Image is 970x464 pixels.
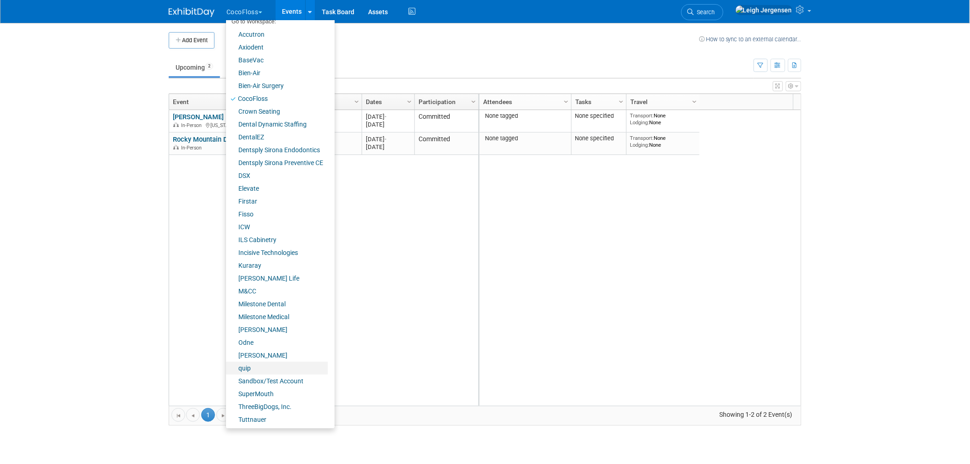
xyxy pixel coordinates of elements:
[226,66,328,79] a: Bien-Air
[226,54,328,66] a: BaseVac
[181,122,204,128] span: In-Person
[226,118,328,131] a: Dental Dynamic Staffing
[201,408,215,422] span: 1
[186,408,200,422] a: Go to the previous page
[226,400,328,413] a: ThreeBigDogs, Inc.
[483,112,568,120] div: None tagged
[366,143,410,151] div: [DATE]
[173,135,316,144] a: Rocky Mountain Dental Convention-08344-2026
[226,169,328,182] a: DSX
[226,246,328,259] a: Incisive Technologies
[226,413,328,426] a: Tuttnauer
[353,98,360,105] span: Column Settings
[366,135,410,143] div: [DATE]
[171,408,185,422] a: Go to the first page
[366,94,408,110] a: Dates
[226,362,328,375] a: quip
[173,122,179,127] img: In-Person Event
[205,63,213,70] span: 2
[226,79,328,92] a: Bien-Air Surgery
[694,9,715,16] span: Search
[226,285,328,298] a: M&CC
[173,113,261,121] a: [PERSON_NAME] 14707-2025
[405,94,415,108] a: Column Settings
[226,182,328,195] a: Elevate
[226,221,328,233] a: ICW
[711,408,801,421] span: Showing 1-2 of 2 Event(s)
[226,144,328,156] a: Dentsply Sirona Endodontics
[690,94,700,108] a: Column Settings
[366,121,410,128] div: [DATE]
[226,387,328,400] a: SuperMouth
[630,135,696,148] div: None None
[414,110,479,133] td: Committed
[483,135,568,142] div: None tagged
[483,94,565,110] a: Attendees
[226,233,328,246] a: ILS Cabinetry
[226,92,328,105] a: CocoFloss
[385,136,386,143] span: -
[617,98,625,105] span: Column Settings
[630,112,654,119] span: Transport:
[226,272,328,285] a: [PERSON_NAME] Life
[630,112,696,126] div: None None
[630,119,650,126] span: Lodging:
[226,310,328,323] a: Milestone Medical
[189,412,197,420] span: Go to the previous page
[617,94,627,108] a: Column Settings
[385,113,386,120] span: -
[562,94,572,108] a: Column Settings
[699,36,801,43] a: How to sync to an external calendar...
[575,135,623,142] div: None specified
[222,59,259,76] a: Past33
[226,28,328,41] a: Accutron
[226,375,328,387] a: Sandbox/Test Account
[630,142,650,148] span: Lodging:
[352,94,362,108] a: Column Settings
[169,32,215,49] button: Add Event
[226,105,328,118] a: Crown Seating
[226,16,328,28] li: Go to Workspace:
[470,98,477,105] span: Column Settings
[226,323,328,336] a: [PERSON_NAME]
[406,98,413,105] span: Column Settings
[469,94,479,108] a: Column Settings
[226,195,328,208] a: Firstar
[169,8,215,17] img: ExhibitDay
[226,298,328,310] a: Milestone Dental
[691,98,698,105] span: Column Settings
[173,94,356,110] a: Event
[216,408,230,422] a: Go to the next page
[226,131,328,144] a: DentalEZ
[175,412,182,420] span: Go to the first page
[630,94,694,110] a: Travel
[366,113,410,121] div: [DATE]
[562,98,570,105] span: Column Settings
[226,259,328,272] a: Kuraray
[414,133,479,155] td: Committed
[681,4,723,20] a: Search
[575,112,623,120] div: None specified
[226,41,328,54] a: Axiodent
[173,121,358,129] div: [US_STATE], [GEOGRAPHIC_DATA]
[226,336,328,349] a: Odne
[173,145,179,149] img: In-Person Event
[226,156,328,169] a: Dentsply Sirona Preventive CE
[226,208,328,221] a: Fisso
[630,135,654,141] span: Transport:
[181,145,204,151] span: In-Person
[575,94,620,110] a: Tasks
[169,59,220,76] a: Upcoming2
[419,94,473,110] a: Participation
[735,5,793,15] img: Leigh Jergensen
[226,349,328,362] a: [PERSON_NAME]
[220,412,227,420] span: Go to the next page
